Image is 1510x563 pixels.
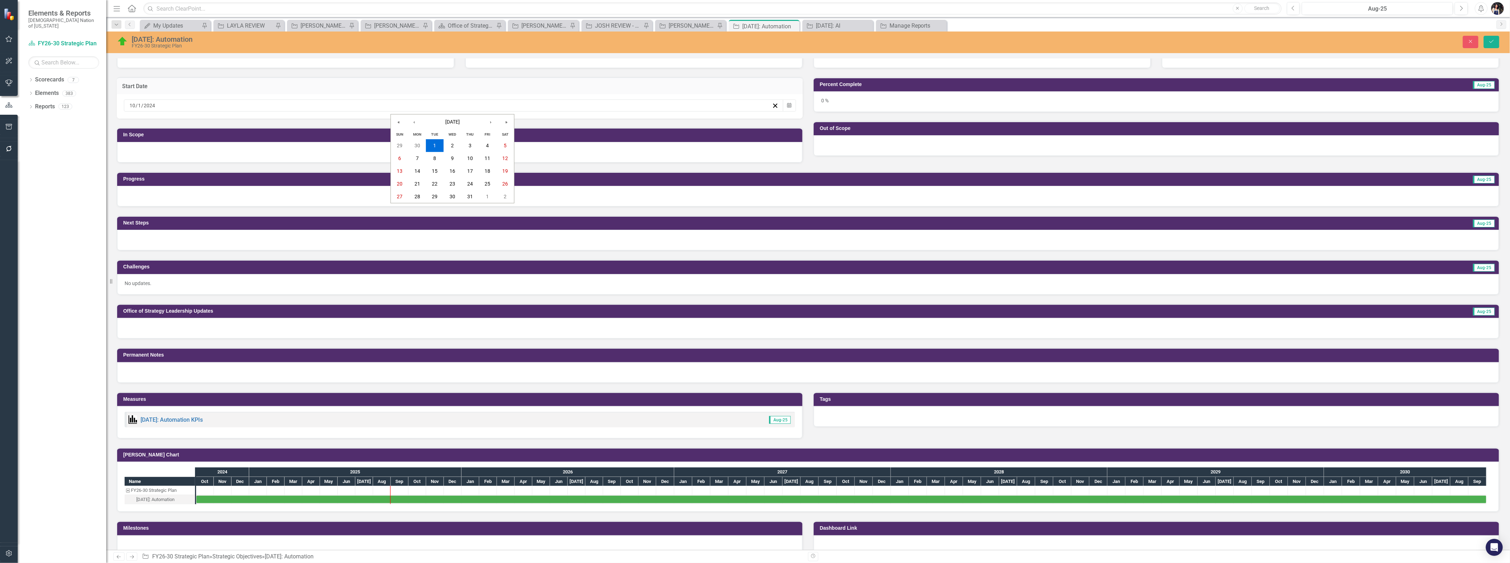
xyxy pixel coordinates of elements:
[408,177,426,190] button: October 21, 2024
[1180,477,1198,486] div: May
[878,21,945,30] a: Manage Reports
[397,143,402,148] abbr: September 29, 2024
[1342,477,1360,486] div: Feb
[408,139,426,152] button: September 30, 2024
[603,477,621,486] div: Sep
[396,132,403,137] abbr: Sunday
[212,553,262,560] a: Strategic Objectives
[398,155,401,161] abbr: October 6, 2024
[68,77,79,83] div: 7
[143,102,155,109] input: yyyy
[123,452,1495,457] h3: [PERSON_NAME] Chart
[391,114,406,130] button: «
[1491,2,1504,15] img: Layla Freeman
[497,190,514,203] button: November 2, 2024
[444,152,461,165] button: October 9, 2024
[391,165,408,177] button: October 13, 2024
[485,181,491,187] abbr: October 25, 2024
[550,477,568,486] div: Jun
[227,21,274,30] div: LAYLA REVIEW
[123,176,797,182] h3: Progress
[28,40,99,48] a: FY26-30 Strategic Plan
[408,190,426,203] button: October 28, 2024
[462,467,674,477] div: 2026
[1254,5,1270,11] span: Search
[710,477,728,486] div: Mar
[408,477,426,486] div: Oct
[1035,477,1053,486] div: Sep
[414,143,420,148] abbr: September 30, 2024
[1432,477,1451,486] div: Jul
[909,477,927,486] div: Feb
[138,102,141,109] input: dd
[265,553,314,560] div: [DATE]: Automation
[1053,477,1071,486] div: Oct
[432,181,438,187] abbr: October 22, 2024
[674,467,891,477] div: 2027
[497,152,514,165] button: October 12, 2024
[585,477,603,486] div: Aug
[485,155,491,161] abbr: October 11, 2024
[804,21,871,30] a: [DATE]: AI
[414,168,420,174] abbr: October 14, 2024
[1414,477,1432,486] div: Jun
[445,119,460,125] span: [DATE]
[1108,477,1126,486] div: Jan
[451,143,454,148] abbr: October 2, 2024
[1270,477,1288,486] div: Oct
[639,477,656,486] div: Nov
[426,177,444,190] button: October 22, 2024
[1473,308,1495,315] span: Aug-25
[391,177,408,190] button: October 20, 2024
[485,168,491,174] abbr: October 18, 2024
[432,194,438,199] abbr: October 29, 2024
[479,152,497,165] button: October 11, 2024
[35,76,64,84] a: Scorecards
[783,477,801,486] div: Jul
[406,114,422,130] button: ‹
[820,525,1495,531] h3: Dashboard Link
[117,36,128,47] img: On Target
[674,477,692,486] div: Jan
[461,152,479,165] button: October 10, 2024
[413,132,421,137] abbr: Monday
[426,152,444,165] button: October 8, 2024
[28,17,99,29] small: [DEMOGRAPHIC_DATA] Nation of [US_STATE]
[302,477,320,486] div: Apr
[132,35,911,43] div: [DATE]: Automation
[945,477,963,486] div: Apr
[814,91,1499,112] div: 0 %
[143,2,1281,15] input: Search ClearPoint...
[502,155,508,161] abbr: October 12, 2024
[657,21,715,30] a: [PERSON_NAME] REVIEW - SOs
[196,467,249,477] div: 2024
[416,155,419,161] abbr: October 7, 2024
[1360,477,1378,486] div: Mar
[742,22,798,31] div: [DATE]: Automation
[1473,81,1495,89] span: Aug-25
[669,21,715,30] div: [PERSON_NAME] REVIEW - SOs
[1234,477,1252,486] div: Aug
[497,177,514,190] button: October 26, 2024
[1473,220,1495,227] span: Aug-25
[504,143,507,148] abbr: October 5, 2024
[132,43,911,49] div: FY26-30 Strategic Plan
[467,194,473,199] abbr: October 31, 2024
[391,477,408,486] div: Sep
[28,9,99,17] span: Elements & Reports
[426,139,444,152] button: October 1, 2024
[1304,5,1451,13] div: Aug-25
[479,139,497,152] button: October 4, 2024
[434,143,436,148] abbr: October 1, 2024
[1306,477,1324,486] div: Dec
[1108,467,1324,477] div: 2029
[1252,477,1270,486] div: Sep
[451,155,454,161] abbr: October 9, 2024
[426,477,444,486] div: Nov
[267,477,285,486] div: Feb
[123,352,1495,358] h3: Permanent Notes
[285,477,302,486] div: Mar
[123,397,799,402] h3: Measures
[289,21,347,30] a: [PERSON_NAME]'s Team's Action Plans
[769,416,791,424] span: Aug-25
